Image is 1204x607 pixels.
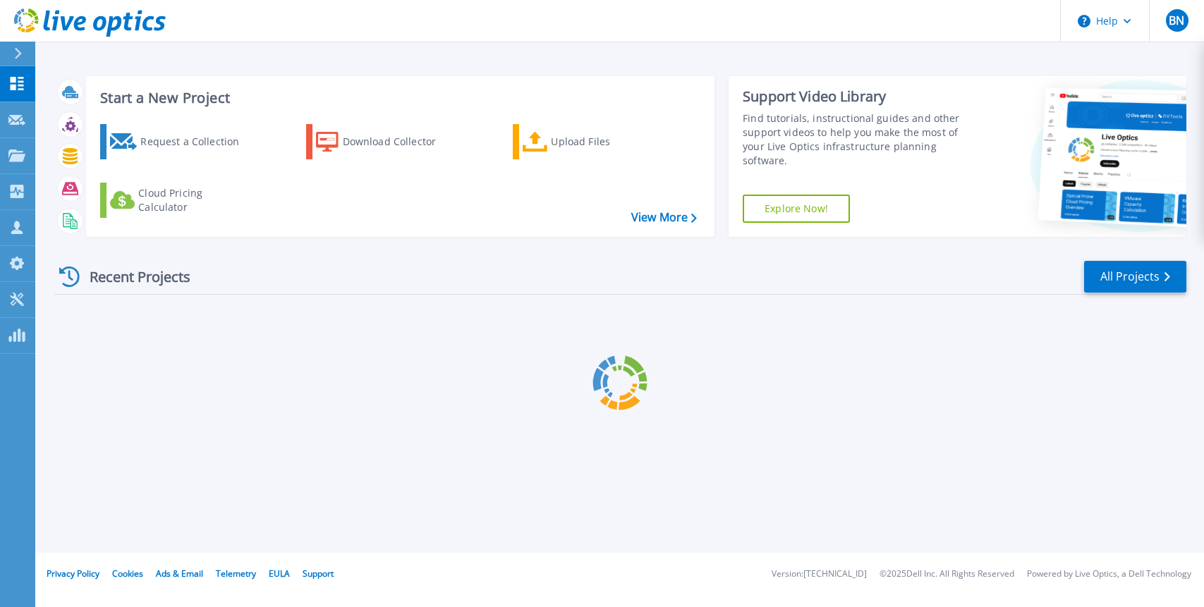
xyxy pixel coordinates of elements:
[880,570,1014,579] li: © 2025 Dell Inc. All Rights Reserved
[156,568,203,580] a: Ads & Email
[1084,261,1186,293] a: All Projects
[513,124,670,159] a: Upload Files
[1027,570,1191,579] li: Powered by Live Optics, a Dell Technology
[140,128,253,156] div: Request a Collection
[551,128,664,156] div: Upload Files
[631,211,697,224] a: View More
[112,568,143,580] a: Cookies
[1169,15,1184,26] span: BN
[743,87,974,106] div: Support Video Library
[47,568,99,580] a: Privacy Policy
[138,186,251,214] div: Cloud Pricing Calculator
[743,111,974,168] div: Find tutorials, instructional guides and other support videos to help you make the most of your L...
[303,568,334,580] a: Support
[100,90,696,106] h3: Start a New Project
[216,568,256,580] a: Telemetry
[306,124,463,159] a: Download Collector
[100,124,257,159] a: Request a Collection
[772,570,867,579] li: Version: [TECHNICAL_ID]
[100,183,257,218] a: Cloud Pricing Calculator
[743,195,850,223] a: Explore Now!
[269,568,290,580] a: EULA
[343,128,456,156] div: Download Collector
[54,259,209,294] div: Recent Projects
